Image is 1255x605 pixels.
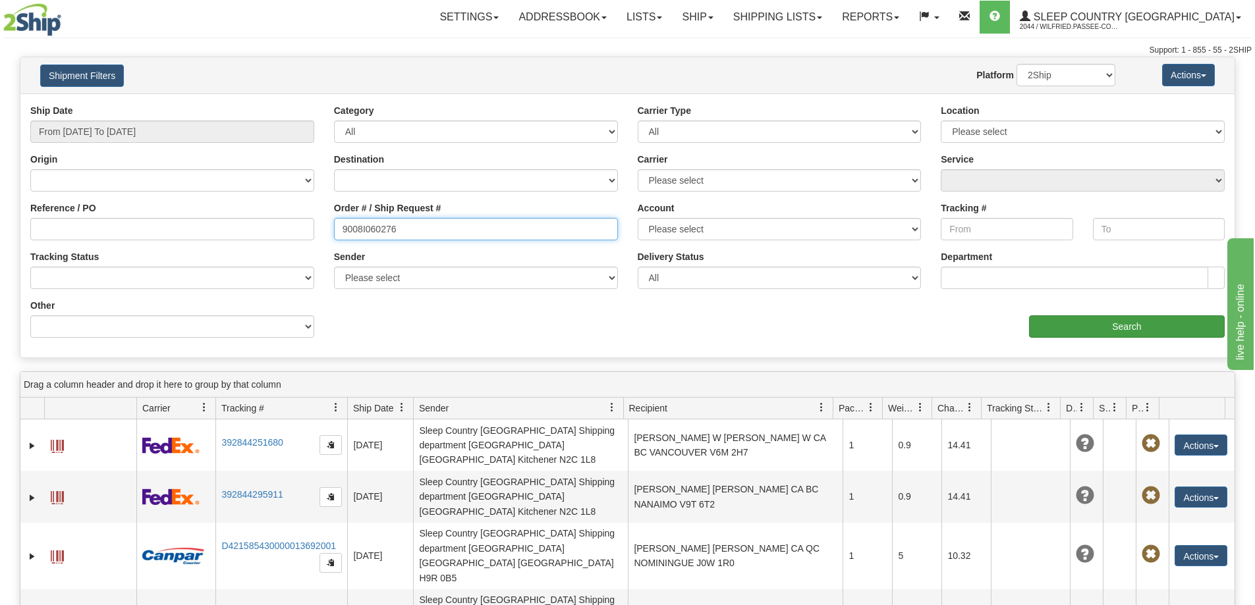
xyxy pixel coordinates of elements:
[142,402,171,415] span: Carrier
[10,8,122,24] div: live help - online
[30,299,55,312] label: Other
[892,523,941,589] td: 5
[51,434,64,455] a: Label
[941,250,992,263] label: Department
[628,523,843,589] td: [PERSON_NAME] [PERSON_NAME] CA QC NOMININGUE J0W 1R0
[320,487,342,507] button: Copy to clipboard
[221,437,283,448] a: 392844251680
[142,488,200,505] img: 2 - FedEx Express®
[30,201,96,215] label: Reference / PO
[142,548,204,564] img: 14 - Canpar
[20,372,1235,398] div: grid grouping header
[221,540,336,551] a: D421585430000013692001
[937,402,965,415] span: Charge
[3,45,1252,56] div: Support: 1 - 855 - 55 - 2SHIP
[672,1,723,34] a: Ship
[1142,487,1160,505] span: Pickup Not Assigned
[843,471,892,522] td: 1
[1175,487,1227,508] button: Actions
[941,104,979,117] label: Location
[413,419,628,471] td: Sleep Country [GEOGRAPHIC_DATA] Shipping department [GEOGRAPHIC_DATA] [GEOGRAPHIC_DATA] Kitchener...
[325,396,347,419] a: Tracking # filter column settings
[26,491,39,504] a: Expand
[638,104,691,117] label: Carrier Type
[353,402,393,415] span: Ship Date
[51,544,64,566] a: Label
[723,1,832,34] a: Shipping lists
[347,419,413,471] td: [DATE]
[941,471,991,522] td: 14.41
[320,435,342,455] button: Copy to clipboard
[30,104,73,117] label: Ship Date
[193,396,215,419] a: Carrier filter column settings
[810,396,833,419] a: Recipient filter column settings
[26,550,39,563] a: Expand
[347,523,413,589] td: [DATE]
[941,153,974,166] label: Service
[892,419,941,471] td: 0.9
[888,402,916,415] span: Weight
[860,396,882,419] a: Packages filter column settings
[221,489,283,500] a: 392844295911
[843,419,892,471] td: 1
[628,471,843,522] td: [PERSON_NAME] [PERSON_NAME] CA BC NANAIMO V9T 6T2
[509,1,617,34] a: Addressbook
[1142,434,1160,453] span: Pickup Not Assigned
[3,3,61,36] img: logo2044.jpg
[26,439,39,452] a: Expand
[347,471,413,522] td: [DATE]
[1066,402,1077,415] span: Delivery Status
[909,396,932,419] a: Weight filter column settings
[334,153,384,166] label: Destination
[413,471,628,522] td: Sleep Country [GEOGRAPHIC_DATA] Shipping department [GEOGRAPHIC_DATA] [GEOGRAPHIC_DATA] Kitchener...
[941,419,991,471] td: 14.41
[832,1,909,34] a: Reports
[1093,218,1225,240] input: To
[941,523,991,589] td: 10.32
[1175,434,1227,456] button: Actions
[334,201,441,215] label: Order # / Ship Request #
[334,104,374,117] label: Category
[1142,545,1160,564] span: Pickup Not Assigned
[617,1,672,34] a: Lists
[892,471,941,522] td: 0.9
[1038,396,1060,419] a: Tracking Status filter column settings
[638,201,675,215] label: Account
[419,402,449,415] span: Sender
[430,1,509,34] a: Settings
[334,250,365,263] label: Sender
[1099,402,1110,415] span: Shipment Issues
[987,402,1044,415] span: Tracking Status
[142,437,200,454] img: 2 - FedEx Express®
[1010,1,1251,34] a: Sleep Country [GEOGRAPHIC_DATA] 2044 / Wilfried.Passee-Coutrin
[976,68,1014,82] label: Platform
[1076,545,1094,564] span: Unknown
[601,396,623,419] a: Sender filter column settings
[1162,64,1215,86] button: Actions
[628,419,843,471] td: [PERSON_NAME] W [PERSON_NAME] W CA BC VANCOUVER V6M 2H7
[1132,402,1143,415] span: Pickup Status
[941,218,1073,240] input: From
[839,402,866,415] span: Packages
[391,396,413,419] a: Ship Date filter column settings
[629,402,667,415] span: Recipient
[941,201,986,215] label: Tracking #
[40,65,124,87] button: Shipment Filters
[1225,235,1254,369] iframe: chat widget
[30,153,57,166] label: Origin
[51,485,64,506] a: Label
[413,523,628,589] td: Sleep Country [GEOGRAPHIC_DATA] Shipping department [GEOGRAPHIC_DATA] [GEOGRAPHIC_DATA] [GEOGRAPH...
[638,153,668,166] label: Carrier
[30,250,99,263] label: Tracking Status
[638,250,704,263] label: Delivery Status
[1030,11,1235,22] span: Sleep Country [GEOGRAPHIC_DATA]
[843,523,892,589] td: 1
[1136,396,1159,419] a: Pickup Status filter column settings
[959,396,981,419] a: Charge filter column settings
[1103,396,1126,419] a: Shipment Issues filter column settings
[1071,396,1093,419] a: Delivery Status filter column settings
[1020,20,1119,34] span: 2044 / Wilfried.Passee-Coutrin
[1076,487,1094,505] span: Unknown
[320,553,342,573] button: Copy to clipboard
[221,402,264,415] span: Tracking #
